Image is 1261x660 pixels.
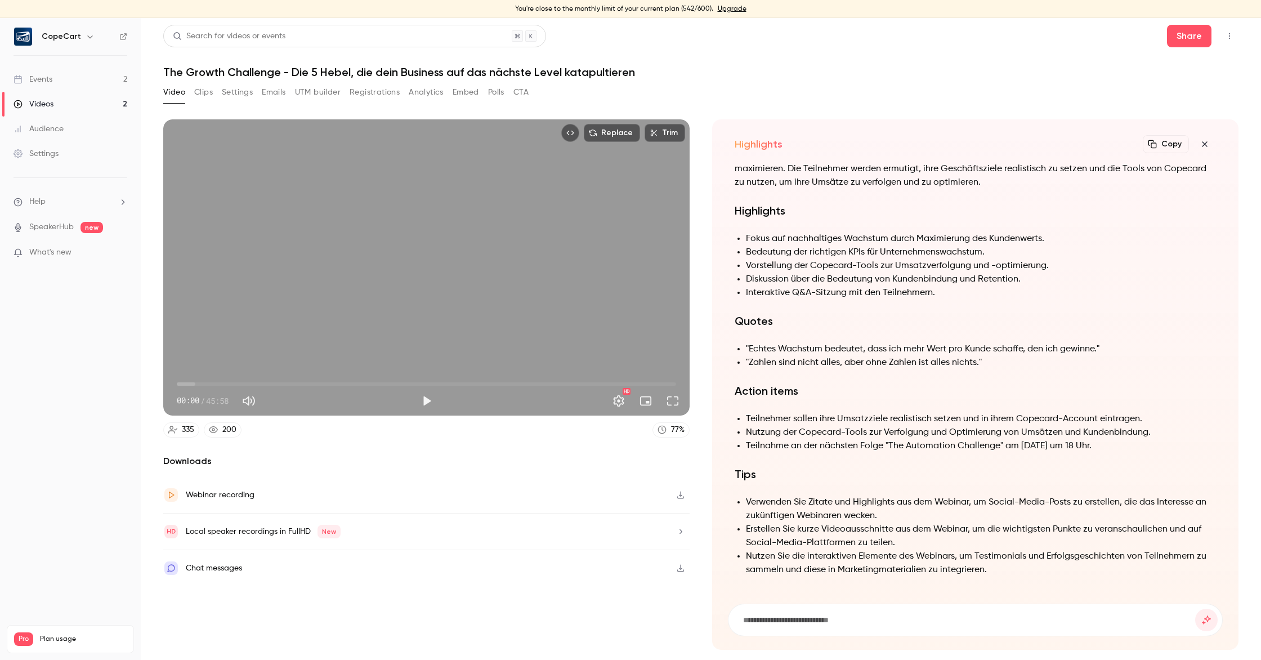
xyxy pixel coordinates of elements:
[14,148,59,159] div: Settings
[194,83,213,101] button: Clips
[40,635,127,644] span: Plan usage
[14,196,127,208] li: help-dropdown-opener
[607,390,630,412] button: Settings
[42,31,81,42] h6: CopeCart
[163,454,690,468] h2: Downloads
[746,356,1216,369] li: "Zahlen sind nicht alles, aber ohne Zahlen ist alles nichts."
[746,426,1216,439] li: Nutzung der Copecard-Tools zur Verfolgung und Optimierung von Umsätzen und Kundenbindung.
[671,424,685,436] div: 77 %
[746,412,1216,426] li: Teilnehmer sollen ihre Umsatzziele realistisch setzen und in ihrem Copecard-Account eintragen.
[735,203,1216,218] h1: Highlights
[409,83,444,101] button: Analytics
[29,247,71,258] span: What's new
[350,83,400,101] button: Registrations
[513,83,529,101] button: CTA
[746,273,1216,286] li: Diskussion über die Bedeutung von Kundenbindung und Retention.
[14,28,32,46] img: CopeCart
[746,232,1216,246] li: Fokus auf nachhaltiges Wachstum durch Maximierung des Kundenwerts.
[746,496,1216,523] li: Verwenden Sie Zitate und Highlights aus dem Webinar, um Social-Media-Posts zu erstellen, die das ...
[262,83,285,101] button: Emails
[318,525,341,538] span: New
[746,246,1216,259] li: Bedeutung der richtigen KPIs für Unternehmenswachstum.
[163,65,1238,79] h1: The Growth Challenge - Die 5 Hebel, die dein Business auf das nächste Level katapultieren
[735,466,1216,482] h1: Tips
[623,388,631,395] div: HD
[718,5,746,14] a: Upgrade
[735,383,1216,399] h1: Action items
[173,30,285,42] div: Search for videos or events
[488,83,504,101] button: Polls
[238,390,260,412] button: Mute
[746,259,1216,273] li: Vorstellung der Copecard-Tools zur Umsatzverfolgung und -optimierung.
[182,424,194,436] div: 335
[186,561,242,575] div: Chat messages
[14,632,33,646] span: Pro
[177,395,199,407] span: 00:00
[746,523,1216,550] li: Erstellen Sie kurze Videoausschnitte aus dem Webinar, um die wichtigsten Punkte zu veranschaulich...
[206,395,229,407] span: 45:58
[746,550,1216,577] li: Nutzen Sie die interaktiven Elemente des Webinars, um Testimonials und Erfolgsgeschichten von Tei...
[200,395,205,407] span: /
[584,124,640,142] button: Replace
[561,124,579,142] button: Embed video
[661,390,684,412] button: Full screen
[81,222,103,233] span: new
[163,422,199,438] a: 335
[222,424,236,436] div: 200
[29,196,46,208] span: Help
[634,390,657,412] button: Turn on miniplayer
[453,83,479,101] button: Embed
[29,221,74,233] a: SpeakerHub
[14,123,64,135] div: Audience
[295,83,341,101] button: UTM builder
[746,439,1216,453] li: Teilnahme an der nächsten Folge "The Automation Challenge" am [DATE] um 18 Uhr.
[177,395,229,407] div: 00:00
[652,422,690,438] a: 77%
[14,99,53,110] div: Videos
[735,137,782,151] h2: Highlights
[746,342,1216,356] li: "Echtes Wachstum bedeutet, dass ich mehr Wert pro Kunde schaffe, den ich gewinne."
[415,390,438,412] button: Play
[14,74,52,85] div: Events
[186,525,341,538] div: Local speaker recordings in FullHD
[645,124,685,142] button: Trim
[746,286,1216,300] li: Interaktive Q&A-Sitzung mit den Teilnehmern.
[204,422,242,438] a: 200
[1143,135,1189,153] button: Copy
[1167,25,1211,47] button: Share
[222,83,253,101] button: Settings
[735,313,1216,329] h1: Quotes
[1220,27,1238,45] button: Top Bar Actions
[186,488,254,502] div: Webinar recording
[163,83,185,101] button: Video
